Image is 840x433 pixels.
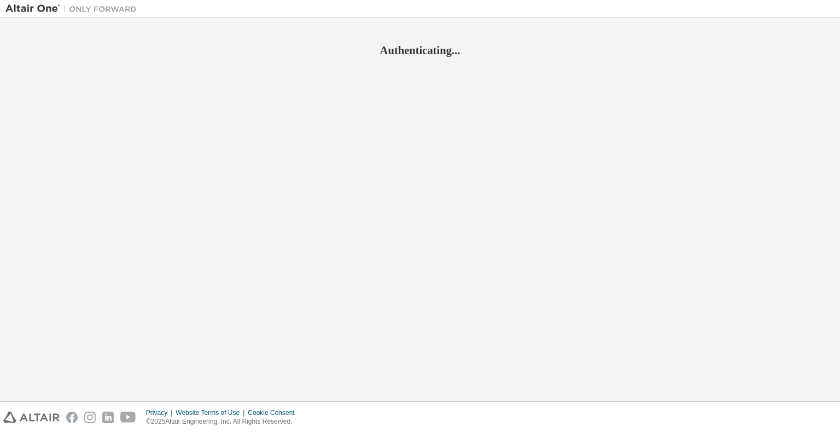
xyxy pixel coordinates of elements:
[5,3,142,14] img: Altair One
[146,417,301,426] p: © 2025 Altair Engineering, Inc. All Rights Reserved.
[66,412,78,423] img: facebook.svg
[176,408,248,417] div: Website Terms of Use
[3,412,60,423] img: altair_logo.svg
[102,412,114,423] img: linkedin.svg
[146,408,176,417] div: Privacy
[120,412,136,423] img: youtube.svg
[84,412,96,423] img: instagram.svg
[5,43,835,57] h2: Authenticating...
[248,408,301,417] div: Cookie Consent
